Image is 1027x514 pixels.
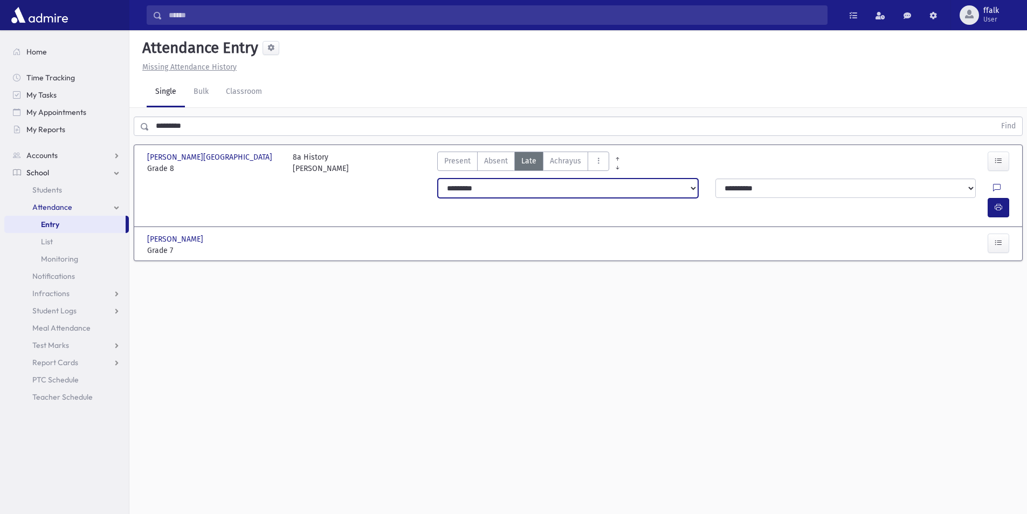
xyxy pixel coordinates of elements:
span: Grade 8 [147,163,282,174]
span: [PERSON_NAME][GEOGRAPHIC_DATA] [147,152,274,163]
u: Missing Attendance History [142,63,237,72]
a: List [4,233,129,250]
a: Home [4,43,129,60]
span: Attendance [32,202,72,212]
a: Missing Attendance History [138,63,237,72]
span: Notifications [32,271,75,281]
a: My Tasks [4,86,129,104]
a: Notifications [4,268,129,285]
span: ffalk [983,6,999,15]
span: Report Cards [32,358,78,367]
span: My Tasks [26,90,57,100]
a: My Appointments [4,104,129,121]
a: Attendance [4,198,129,216]
span: Accounts [26,150,58,160]
img: AdmirePro [9,4,71,26]
div: AttTypes [437,152,609,174]
h5: Attendance Entry [138,39,258,57]
span: List [41,237,53,246]
a: Test Marks [4,337,129,354]
span: Infractions [32,289,70,298]
span: Time Tracking [26,73,75,83]
a: Monitoring [4,250,129,268]
span: Monitoring [41,254,78,264]
a: PTC Schedule [4,371,129,388]
span: Late [521,155,536,167]
span: Achrayus [550,155,581,167]
span: Present [444,155,471,167]
a: Single [147,77,185,107]
a: Infractions [4,285,129,302]
a: Classroom [217,77,271,107]
span: User [983,15,999,24]
span: [PERSON_NAME] [147,234,205,245]
span: Meal Attendance [32,323,91,333]
span: School [26,168,49,177]
a: Meal Attendance [4,319,129,337]
a: Report Cards [4,354,129,371]
span: Students [32,185,62,195]
span: My Appointments [26,107,86,117]
span: Student Logs [32,306,77,316]
span: Teacher Schedule [32,392,93,402]
a: Time Tracking [4,69,129,86]
a: Teacher Schedule [4,388,129,406]
a: Entry [4,216,126,233]
a: Student Logs [4,302,129,319]
input: Search [162,5,827,25]
a: School [4,164,129,181]
span: Grade 7 [147,245,282,256]
span: PTC Schedule [32,375,79,385]
span: Home [26,47,47,57]
div: 8a History [PERSON_NAME] [293,152,349,174]
span: Entry [41,220,59,229]
a: Accounts [4,147,129,164]
a: My Reports [4,121,129,138]
a: Students [4,181,129,198]
span: Absent [484,155,508,167]
button: Find [995,117,1022,135]
a: Bulk [185,77,217,107]
span: Test Marks [32,340,69,350]
span: My Reports [26,125,65,134]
